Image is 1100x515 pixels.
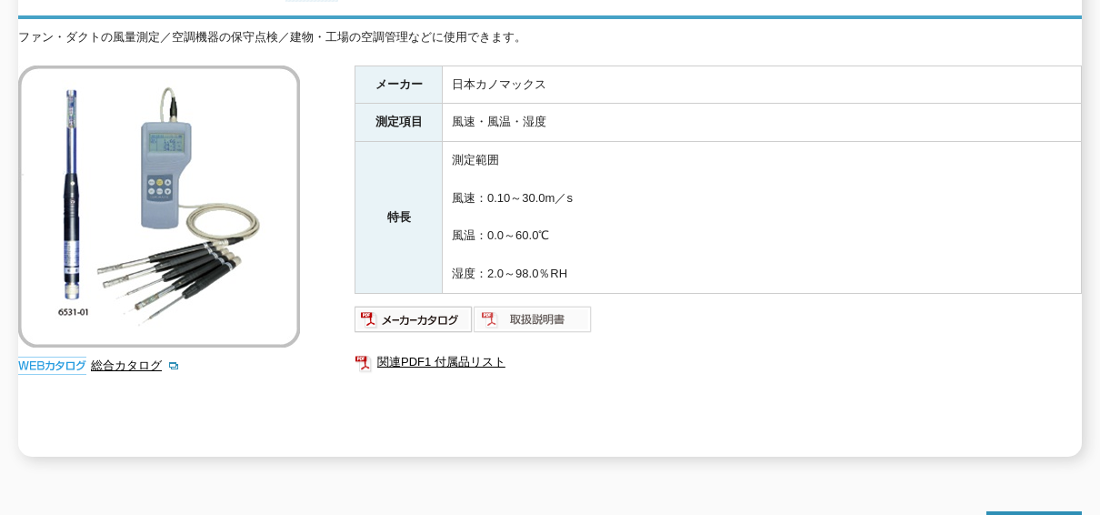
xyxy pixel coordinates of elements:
[18,66,300,348] img: クリモマスター風速計 6531（風速／風温／湿度）※取扱終了
[355,305,474,334] img: メーカーカタログ
[443,104,1082,142] td: 風速・風温・湿度
[355,317,474,330] a: メーカーカタログ
[355,142,443,294] th: 特長
[355,66,443,104] th: メーカー
[443,66,1082,104] td: 日本カノマックス
[91,358,180,372] a: 総合カタログ
[355,350,1082,374] a: 関連PDF1 付属品リスト
[355,104,443,142] th: 測定項目
[474,305,593,334] img: 取扱説明書
[18,28,1082,47] div: ファン・ダクトの風量測定／空調機器の保守点検／建物・工場の空調管理などに使用できます。
[443,142,1082,294] td: 測定範囲 風速：0.10～30.0m／s 風温：0.0～60.0℃ 湿度：2.0～98.0％RH
[474,317,593,330] a: 取扱説明書
[18,357,86,375] img: webカタログ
